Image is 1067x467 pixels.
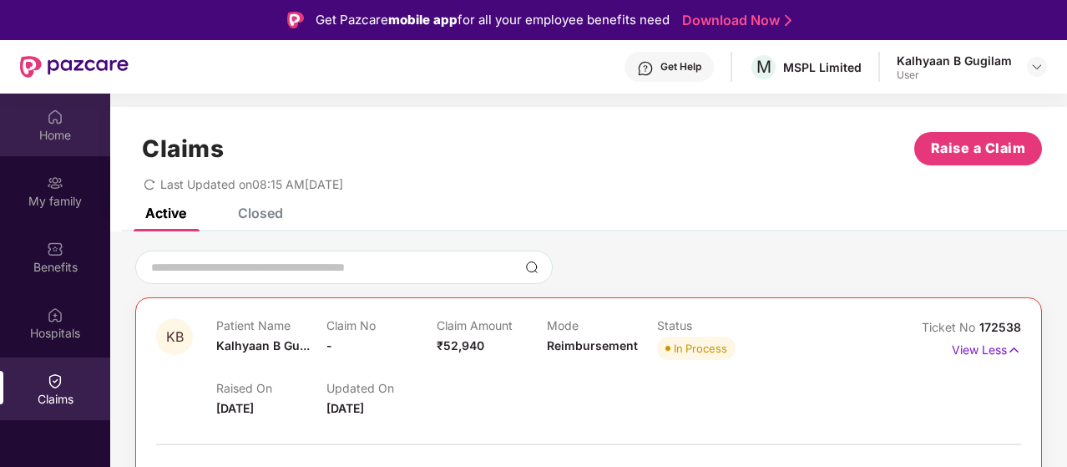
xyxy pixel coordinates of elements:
a: Download Now [682,12,786,29]
div: MSPL Limited [783,59,862,75]
div: Get Pazcare for all your employee benefits need [316,10,670,30]
img: svg+xml;base64,PHN2ZyB4bWxucz0iaHR0cDovL3d3dy53My5vcmcvMjAwMC9zdmciIHdpZHRoPSIxNyIgaGVpZ2h0PSIxNy... [1007,341,1021,359]
p: Status [657,318,767,332]
img: svg+xml;base64,PHN2ZyB3aWR0aD0iMjAiIGhlaWdodD0iMjAiIHZpZXdCb3g9IjAgMCAyMCAyMCIgZmlsbD0ibm9uZSIgeG... [47,175,63,191]
span: Raise a Claim [931,138,1026,159]
span: Kalhyaan B Gu... [216,338,310,353]
div: Get Help [660,60,701,74]
div: User [897,69,1012,82]
p: Raised On [216,381,326,395]
img: svg+xml;base64,PHN2ZyBpZD0iU2VhcmNoLTMyeDMyIiB4bWxucz0iaHR0cDovL3d3dy53My5vcmcvMjAwMC9zdmciIHdpZH... [525,261,539,274]
img: svg+xml;base64,PHN2ZyBpZD0iQ2xhaW0iIHhtbG5zPSJodHRwOi8vd3d3LnczLm9yZy8yMDAwL3N2ZyIgd2lkdGg9IjIwIi... [47,373,63,389]
span: ₹52,940 [437,338,484,353]
div: Active [145,205,186,221]
p: Updated On [326,381,437,395]
span: 172538 [979,320,1021,334]
span: Reimbursement [547,338,638,353]
p: Mode [547,318,657,332]
button: Raise a Claim [914,132,1042,165]
img: Logo [287,12,304,28]
span: [DATE] [326,401,364,415]
span: - [326,338,332,353]
span: M [756,57,771,77]
div: In Process [674,340,727,357]
img: New Pazcare Logo [20,56,129,78]
img: svg+xml;base64,PHN2ZyBpZD0iRHJvcGRvd24tMzJ4MzIiIHhtbG5zPSJodHRwOi8vd3d3LnczLm9yZy8yMDAwL3N2ZyIgd2... [1030,60,1044,74]
img: svg+xml;base64,PHN2ZyBpZD0iSG9tZSIgeG1sbnM9Imh0dHA6Ly93d3cudzMub3JnLzIwMDAvc3ZnIiB3aWR0aD0iMjAiIG... [47,109,63,125]
span: Ticket No [922,320,979,334]
img: Stroke [785,12,791,29]
span: KB [166,330,184,344]
span: [DATE] [216,401,254,415]
img: svg+xml;base64,PHN2ZyBpZD0iSGVscC0zMngzMiIgeG1sbnM9Imh0dHA6Ly93d3cudzMub3JnLzIwMDAvc3ZnIiB3aWR0aD... [637,60,654,77]
p: View Less [952,337,1021,359]
div: Kalhyaan B Gugilam [897,53,1012,69]
div: Closed [238,205,283,221]
p: Claim Amount [437,318,547,332]
h1: Claims [142,135,224,163]
span: Last Updated on 08:15 AM[DATE] [160,177,343,191]
strong: mobile app [388,12,458,28]
img: svg+xml;base64,PHN2ZyBpZD0iQmVuZWZpdHMiIHhtbG5zPSJodHRwOi8vd3d3LnczLm9yZy8yMDAwL3N2ZyIgd2lkdGg9Ij... [47,241,63,257]
img: svg+xml;base64,PHN2ZyBpZD0iSG9zcGl0YWxzIiB4bWxucz0iaHR0cDovL3d3dy53My5vcmcvMjAwMC9zdmciIHdpZHRoPS... [47,307,63,323]
span: redo [144,177,155,191]
p: Patient Name [216,318,326,332]
p: Claim No [326,318,437,332]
